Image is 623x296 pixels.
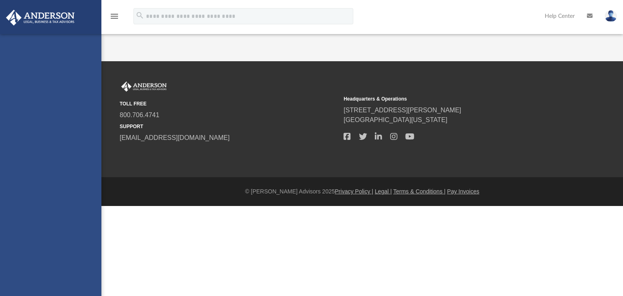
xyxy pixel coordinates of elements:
[375,188,392,195] a: Legal |
[120,82,168,92] img: Anderson Advisors Platinum Portal
[605,10,617,22] img: User Pic
[447,188,479,195] a: Pay Invoices
[101,187,623,196] div: © [PERSON_NAME] Advisors 2025
[335,188,374,195] a: Privacy Policy |
[135,11,144,20] i: search
[110,11,119,21] i: menu
[344,107,461,114] a: [STREET_ADDRESS][PERSON_NAME]
[344,95,562,103] small: Headquarters & Operations
[120,100,338,107] small: TOLL FREE
[344,116,447,123] a: [GEOGRAPHIC_DATA][US_STATE]
[120,112,159,118] a: 800.706.4741
[120,134,230,141] a: [EMAIL_ADDRESS][DOMAIN_NAME]
[393,188,446,195] a: Terms & Conditions |
[110,15,119,21] a: menu
[4,10,77,26] img: Anderson Advisors Platinum Portal
[120,123,338,130] small: SUPPORT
